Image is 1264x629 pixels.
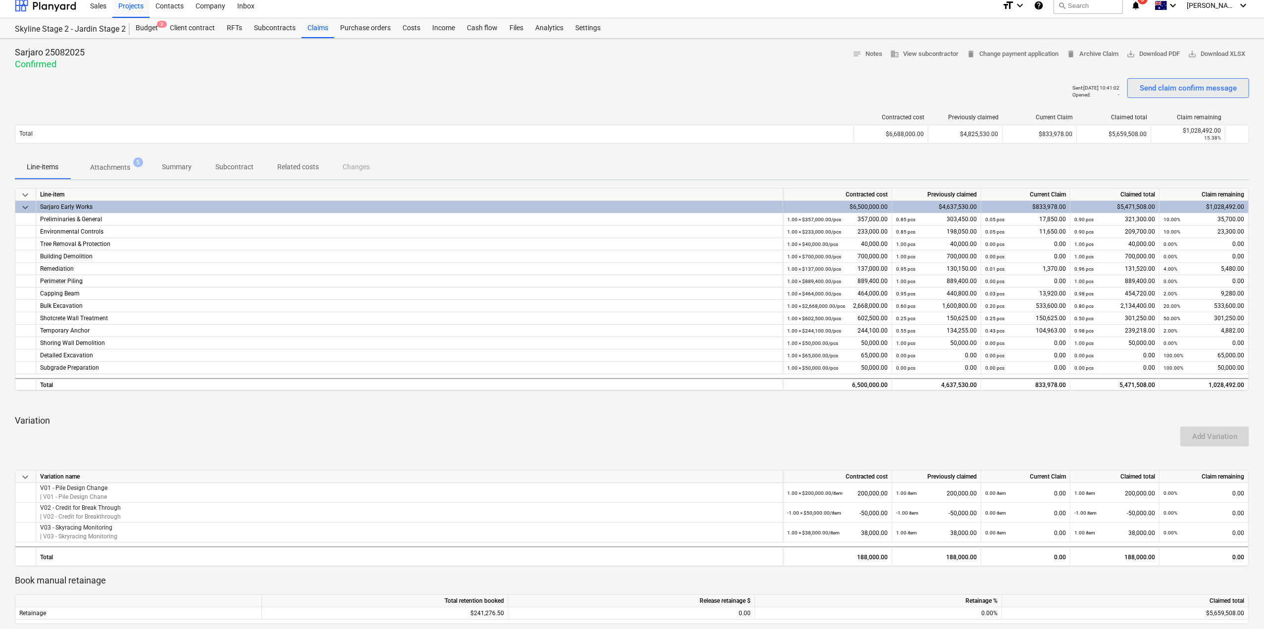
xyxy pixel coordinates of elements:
div: Total [36,546,783,566]
div: 440,800.00 [896,288,977,300]
small: 0.00 pcs [985,254,1005,259]
span: Notes [853,48,882,60]
div: 700,000.00 [896,250,977,263]
div: 0.00 [896,362,977,374]
div: Variation name [36,471,783,483]
div: $1,028,492.00 [1155,127,1221,134]
div: $833,978.00 [1002,126,1076,142]
div: Files [504,18,529,38]
small: -1.00 item [1074,510,1097,516]
small: 0.00% [1163,490,1177,496]
div: Building Demolition [40,250,779,263]
p: V01 - Pile Design Change [40,484,107,492]
div: 50,000.00 [1163,362,1244,374]
div: 357,000.00 [787,213,888,226]
div: Claimed total [1070,189,1160,201]
span: 3 [157,21,167,28]
button: Archive Claim [1062,47,1122,62]
div: 0.00% [755,607,1002,620]
div: Detailed Excavation [40,349,779,362]
div: $6,688,000.00 [854,126,928,142]
small: 100.00% [1163,365,1183,371]
small: 0.00 pcs [985,353,1005,358]
span: Download XLSX [1188,48,1245,60]
a: Budget3 [130,18,164,38]
div: 0.00 [1163,483,1244,503]
div: 50,000.00 [1074,337,1155,349]
a: Client contract [164,18,221,38]
div: 1,028,492.00 [1163,379,1244,391]
span: View subcontractor [890,48,959,60]
span: Change payment application [966,48,1059,60]
a: Settings [569,18,607,38]
div: 0.00 [1163,337,1244,349]
div: 321,300.00 [1074,213,1155,226]
div: 2,668,000.00 [787,300,888,312]
button: Change payment application [962,47,1062,62]
div: 233,000.00 [787,226,888,238]
small: 0.85 pcs [896,217,915,222]
div: 198,050.00 [896,226,977,238]
span: 5 [133,157,143,167]
div: $5,659,508.00 [1002,607,1249,620]
div: Cash flow [461,18,504,38]
div: Release retainage $ [508,595,755,607]
small: 1.00 pcs [896,254,915,259]
div: 65,000.00 [787,349,888,362]
small: 1.00 × $65,000.00 / pcs [787,353,838,358]
div: 700,000.00 [1074,250,1155,263]
small: 0.00 pcs [985,279,1005,284]
small: 1.00 × $889,400.00 / pcs [787,279,841,284]
div: 40,000.00 [896,238,977,250]
small: 1.00 × $50,000.00 / pcs [787,365,838,371]
small: 0.00% [1163,340,1177,346]
small: 1.00 × $40,000.00 / pcs [787,242,838,247]
small: 10.00% [1163,229,1180,235]
small: 0.95 pcs [896,291,915,296]
div: $4,825,530.00 [928,126,1002,142]
div: 1,370.00 [985,263,1066,275]
div: $5,471,508.00 [1070,201,1160,213]
div: 209,700.00 [1074,226,1155,238]
small: 1.00 pcs [1074,279,1094,284]
small: 1.00 × $357,000.00 / pcs [787,217,841,222]
div: Current Claim [1007,114,1073,121]
a: RFTs [221,18,248,38]
div: 11,650.00 [985,226,1066,238]
p: Total [19,130,33,138]
div: Total [36,378,783,390]
div: 38,000.00 [787,523,888,543]
div: 0.00 [985,503,1066,523]
small: 0.25 pcs [896,316,915,321]
div: Previously claimed [932,114,999,121]
div: $1,028,492.00 [1160,201,1249,213]
small: 0.03 pcs [985,291,1005,296]
small: 2.00% [1163,328,1177,334]
div: 303,450.00 [896,213,977,226]
p: | V01 - Pile Design Chane [40,492,107,501]
div: 0.00 [1074,349,1155,362]
small: 0.90 pcs [1074,229,1094,235]
small: 0.00% [1163,254,1177,259]
div: 38,000.00 [896,523,977,543]
div: $6,500,000.00 [783,201,892,213]
div: 244,100.00 [787,325,888,337]
div: Claimed total [1002,595,1249,607]
span: Archive Claim [1066,48,1118,60]
div: Current Claim [981,471,1070,483]
small: 1.00 × $602,500.00 / pcs [787,316,841,321]
small: 1.00 item [896,490,917,496]
div: Temporary Anchor [40,325,779,337]
div: Retainage [15,607,262,620]
div: 833,978.00 [985,379,1066,391]
p: Confirmed [15,58,85,70]
small: 0.00 pcs [985,365,1005,371]
div: $4,637,530.00 [892,201,981,213]
div: Previously claimed [892,471,981,483]
a: Subcontracts [248,18,302,38]
div: 0.00 [985,483,1066,503]
div: Previously claimed [892,189,981,201]
div: Line-item [36,189,783,201]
